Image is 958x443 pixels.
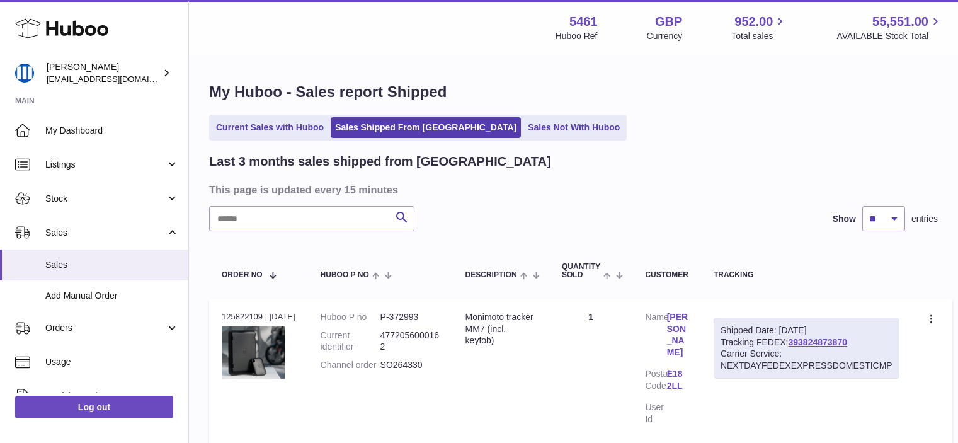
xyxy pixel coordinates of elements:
div: [PERSON_NAME] [47,61,160,85]
strong: 5461 [569,13,598,30]
span: Huboo P no [321,271,369,279]
span: Quantity Sold [562,263,600,279]
span: Sales [45,227,166,239]
a: 952.00 Total sales [731,13,787,42]
dt: Name [645,311,666,362]
a: [PERSON_NAME] [667,311,688,359]
span: Orders [45,322,166,334]
span: AVAILABLE Stock Total [836,30,943,42]
dd: SO264330 [380,359,440,371]
div: Carrier Service: NEXTDAYFEDEXEXPRESSDOMESTICMP [721,348,892,372]
a: E18 2LL [667,368,688,392]
span: Description [465,271,517,279]
div: Shipped Date: [DATE] [721,325,892,337]
div: Tracking [714,271,899,279]
a: 55,551.00 AVAILABLE Stock Total [836,13,943,42]
span: Stock [45,193,166,205]
strong: GBP [655,13,682,30]
span: Listings [45,159,166,171]
div: Currency [647,30,683,42]
h1: My Huboo - Sales report Shipped [209,82,938,102]
label: Show [833,213,856,225]
a: 393824873870 [789,337,847,347]
img: 54611712818361.jpg [222,326,285,379]
span: Total sales [731,30,787,42]
dt: User Id [645,401,666,425]
h3: This page is updated every 15 minutes [209,183,935,197]
span: Add Manual Order [45,290,179,302]
a: Sales Shipped From [GEOGRAPHIC_DATA] [331,117,521,138]
a: Current Sales with Huboo [212,117,328,138]
span: [EMAIL_ADDRESS][DOMAIN_NAME] [47,74,185,84]
span: entries [911,213,938,225]
dt: Postal Code [645,368,666,395]
dt: Channel order [321,359,380,371]
span: Invoicing and Payments [45,390,166,402]
dt: Huboo P no [321,311,380,323]
span: Sales [45,259,179,271]
img: oksana@monimoto.com [15,64,34,83]
dt: Current identifier [321,330,380,354]
span: 952.00 [734,13,773,30]
span: Usage [45,356,179,368]
div: Monimoto tracker MM7 (incl. keyfob) [465,311,537,347]
dd: P-372993 [380,311,440,323]
h2: Last 3 months sales shipped from [GEOGRAPHIC_DATA] [209,153,551,170]
a: Sales Not With Huboo [523,117,624,138]
div: Tracking FEDEX: [714,318,899,379]
dd: 4772056000162 [380,330,440,354]
a: Log out [15,396,173,418]
span: 55,551.00 [872,13,928,30]
div: 125822109 | [DATE] [222,311,295,323]
div: Customer [645,271,688,279]
div: Huboo Ref [556,30,598,42]
span: Order No [222,271,263,279]
span: My Dashboard [45,125,179,137]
